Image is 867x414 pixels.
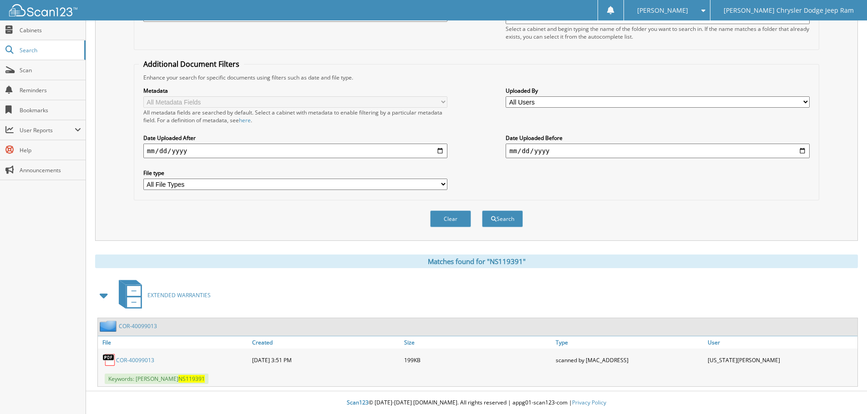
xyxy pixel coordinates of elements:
div: © [DATE]-[DATE] [DOMAIN_NAME]. All rights reserved | appg01-scan123-com | [86,392,867,414]
span: Search [20,46,80,54]
img: folder2.png [100,320,119,332]
label: File type [143,169,447,177]
iframe: Chat Widget [821,370,867,414]
div: All metadata fields are searched by default. Select a cabinet with metadata to enable filtering b... [143,109,447,124]
img: PDF.png [102,353,116,367]
span: Scan123 [347,399,369,406]
button: Search [482,210,523,227]
label: Metadata [143,87,447,95]
legend: Additional Document Filters [139,59,244,69]
img: scan123-logo-white.svg [9,4,77,16]
span: [PERSON_NAME] Chrysler Dodge Jeep Ram [724,8,854,13]
a: COR-40099013 [116,356,154,364]
span: Reminders [20,86,81,94]
span: Bookmarks [20,106,81,114]
a: Privacy Policy [572,399,606,406]
a: COR-40099013 [119,322,157,330]
a: here [239,116,251,124]
div: [DATE] 3:51 PM [250,351,402,369]
input: start [143,144,447,158]
span: EXTENDED WARRANTIES [147,291,211,299]
span: Keywords: [PERSON_NAME] [105,374,208,384]
a: Type [553,336,705,349]
span: Cabinets [20,26,81,34]
div: 199KB [402,351,554,369]
span: NS119391 [178,375,205,383]
label: Date Uploaded After [143,134,447,142]
span: Announcements [20,166,81,174]
a: User [705,336,857,349]
label: Uploaded By [506,87,810,95]
a: EXTENDED WARRANTIES [113,277,211,313]
a: Created [250,336,402,349]
div: [US_STATE][PERSON_NAME] [705,351,857,369]
a: File [98,336,250,349]
button: Clear [430,210,471,227]
span: Help [20,146,81,154]
label: Date Uploaded Before [506,134,810,142]
span: User Reports [20,126,75,134]
div: scanned by [MAC_ADDRESS] [553,351,705,369]
div: Enhance your search for specific documents using filters such as date and file type. [139,74,814,81]
div: Matches found for "NS119391" [95,254,858,268]
div: Select a cabinet and begin typing the name of the folder you want to search in. If the name match... [506,25,810,40]
input: end [506,144,810,158]
span: [PERSON_NAME] [637,8,688,13]
a: Size [402,336,554,349]
span: Scan [20,66,81,74]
